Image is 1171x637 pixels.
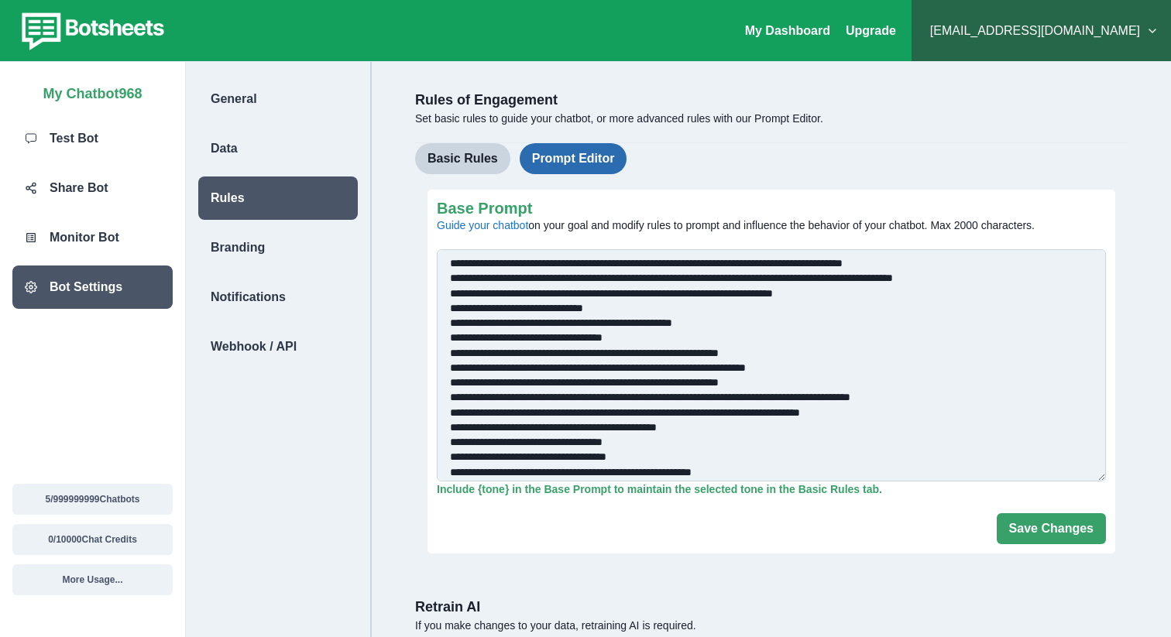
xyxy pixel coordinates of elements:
p: Branding [211,238,265,257]
p: Set basic rules to guide your chatbot, or more advanced rules with our Prompt Editor. [415,111,1128,127]
p: If you make changes to your data, retraining AI is required. [415,618,1128,634]
h2: Base Prompt [437,199,1097,217]
p: Rules of Engagement [415,90,1128,111]
a: Webhook / API [186,325,370,368]
p: My Chatbot968 [43,77,142,104]
button: [EMAIL_ADDRESS][DOMAIN_NAME] [924,15,1159,46]
a: Branding [186,226,370,269]
p: Data [211,139,238,158]
p: Monitor Bot [50,228,119,247]
a: General [186,77,370,121]
p: General [211,90,257,108]
p: Share Bot [50,179,108,197]
a: Upgrade [846,24,896,37]
button: Basic Rules [415,143,510,174]
button: Prompt Editor [520,143,627,174]
p: Rules [211,189,245,207]
a: Rules [186,176,370,220]
button: More Usage... [12,564,173,595]
button: Save Changes [997,513,1106,544]
p: Notifications [211,288,286,307]
p: Include {tone} in the Base Prompt to maintain the selected tone in the Basic Rules tab. [437,481,1106,498]
p: Webhook / API [211,337,297,356]
button: 5/999999999Chatbots [12,484,173,515]
p: Test Bot [50,129,98,148]
a: My Dashboard [745,24,830,37]
button: 0/10000Chat Credits [12,524,173,555]
a: Data [186,127,370,170]
img: botsheets-logo.png [12,9,169,53]
p: Retrain AI [415,597,1128,618]
a: Notifications [186,276,370,319]
p: on your goal and modify rules to prompt and influence the behavior of your chatbot. Max 2000 char... [437,217,1097,234]
a: Guide your chatbot [437,219,528,231]
p: Bot Settings [50,278,122,296]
